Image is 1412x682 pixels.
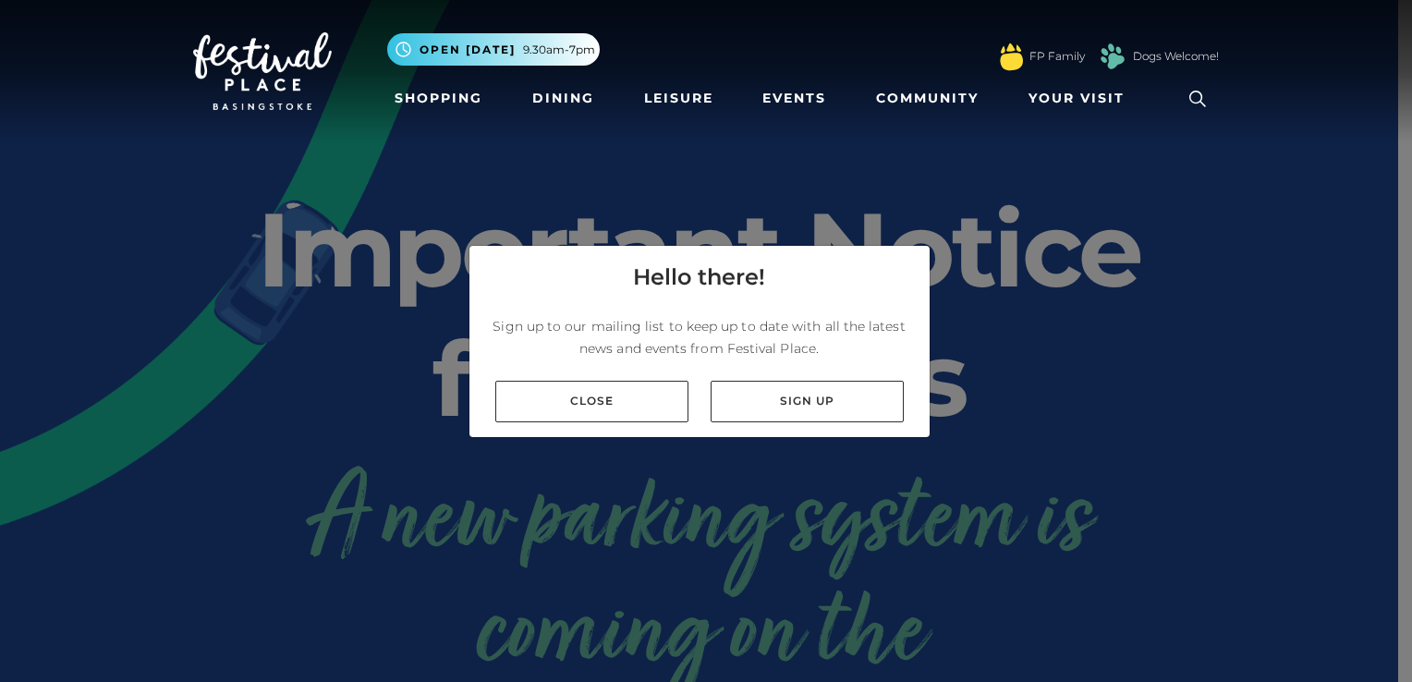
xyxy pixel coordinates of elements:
a: FP Family [1029,48,1085,65]
img: Festival Place Logo [193,32,332,110]
a: Events [755,81,834,116]
span: 9.30am-7pm [523,42,595,58]
a: Community [869,81,986,116]
button: Open [DATE] 9.30am-7pm [387,33,600,66]
a: Leisure [637,81,721,116]
a: Close [495,381,688,422]
a: Sign up [711,381,904,422]
a: Dogs Welcome! [1133,48,1219,65]
a: Dining [525,81,602,116]
a: Your Visit [1021,81,1141,116]
p: Sign up to our mailing list to keep up to date with all the latest news and events from Festival ... [484,315,915,359]
a: Shopping [387,81,490,116]
span: Your Visit [1029,89,1125,108]
h4: Hello there! [633,261,765,294]
span: Open [DATE] [420,42,516,58]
